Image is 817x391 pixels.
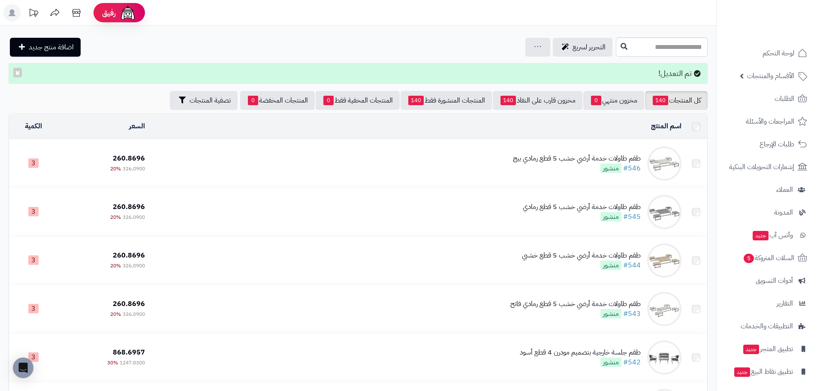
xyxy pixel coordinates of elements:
span: 1247.8300 [120,359,145,367]
span: 326.0900 [123,262,145,270]
span: 326.0900 [123,310,145,318]
a: المنتجات المخفضة0 [240,91,315,110]
span: الطلبات [775,93,794,105]
span: السلات المتروكة [743,252,794,264]
button: تصفية المنتجات [170,91,238,110]
span: منشور [600,261,621,270]
span: 30% [107,359,118,367]
a: السعر [129,121,145,131]
span: 0 [591,96,601,105]
a: #543 [623,309,641,319]
span: 3 [28,158,39,168]
span: 20% [110,310,121,318]
span: 20% [110,262,121,270]
a: وآتس آبجديد [722,225,812,246]
span: لوحة التحكم [763,47,794,59]
a: التطبيقات والخدمات [722,316,812,336]
span: تطبيق نقاط البيع [733,366,793,378]
span: 3 [28,304,39,313]
span: التطبيقات والخدمات [741,320,793,332]
a: مخزون قارب على النفاذ140 [493,91,582,110]
span: التحرير لسريع [573,42,606,52]
a: التقارير [722,293,812,314]
a: #546 [623,163,641,173]
span: أدوات التسويق [756,275,793,287]
div: تم التعديل! [9,63,708,84]
div: طقم طاولات خدمة أرضي خشب 5 قطع رمادي فاتح [510,299,641,309]
button: × [13,68,22,77]
a: العملاء [722,179,812,200]
span: منشور [600,164,621,173]
a: تطبيق المتجرجديد [722,339,812,359]
span: اضافة منتج جديد [29,42,74,52]
a: التحرير لسريع [553,38,612,57]
a: المنتجات المنشورة فقط140 [401,91,492,110]
span: المدونة [774,206,793,218]
a: الكمية [25,121,42,131]
a: #544 [623,260,641,270]
span: 140 [653,96,668,105]
span: 326.0900 [123,213,145,221]
img: طقم طاولات خدمة أرضي خشب 5 قطع رمادي فاتح [647,292,681,326]
span: منشور [600,358,621,367]
span: 20% [110,213,121,221]
span: جديد [753,231,769,240]
span: جديد [743,345,759,354]
span: رفيق [102,8,116,18]
span: 260.8696 [113,202,145,212]
span: 3 [28,352,39,362]
img: طقم طاولات خدمة أرضي خشب 5 قطع خشبي [647,243,681,278]
span: تطبيق المتجر [742,343,793,355]
img: logo-2.png [759,6,809,24]
span: 140 [500,96,516,105]
a: المنتجات المخفية فقط0 [316,91,400,110]
span: العملاء [776,184,793,196]
span: 868.6957 [113,347,145,358]
span: وآتس آب [752,229,793,241]
span: 20% [110,165,121,173]
div: طقم جلسة خارجية بتصميم مودرن 4 قطع أسود [520,348,641,358]
img: طقم جلسة خارجية بتصميم مودرن 4 قطع أسود [647,340,681,375]
img: طقم طاولات خدمة أرضي خشب 5 قطع رمادي [647,195,681,229]
span: تصفية المنتجات [190,95,231,106]
span: منشور [600,212,621,221]
a: السلات المتروكة5 [722,248,812,268]
span: 3 [28,255,39,265]
a: تطبيق نقاط البيعجديد [722,361,812,382]
span: المراجعات والأسئلة [746,115,794,127]
span: 260.8696 [113,153,145,164]
a: طلبات الإرجاع [722,134,812,155]
a: تحديثات المنصة [23,4,44,24]
span: طلبات الإرجاع [760,138,794,150]
span: 140 [408,96,424,105]
div: Open Intercom Messenger [13,358,33,378]
a: لوحة التحكم [722,43,812,64]
a: المدونة [722,202,812,223]
span: إشعارات التحويلات البنكية [729,161,794,173]
span: 0 [248,96,258,105]
a: مخزون منتهي0 [583,91,644,110]
span: جديد [734,367,750,377]
span: 260.8696 [113,250,145,261]
a: اسم المنتج [651,121,681,131]
img: طقم طاولات خدمة أرضي خشب 5 قطع رمادي بيج [647,146,681,181]
div: طقم طاولات خدمة أرضي خشب 5 قطع خشبي [522,251,641,261]
span: 260.8696 [113,299,145,309]
a: اضافة منتج جديد [10,38,81,57]
a: أدوات التسويق [722,270,812,291]
span: 326.0900 [123,165,145,173]
span: الأقسام والمنتجات [747,70,794,82]
span: التقارير [777,297,793,309]
img: ai-face.png [119,4,136,21]
div: طقم طاولات خدمة أرضي خشب 5 قطع رمادي [523,202,641,212]
span: 0 [323,96,334,105]
a: #545 [623,212,641,222]
span: 5 [743,253,754,264]
span: منشور [600,309,621,318]
span: 3 [28,207,39,216]
a: إشعارات التحويلات البنكية [722,157,812,177]
a: كل المنتجات140 [645,91,708,110]
div: طقم طاولات خدمة أرضي خشب 5 قطع رمادي بيج [513,154,641,164]
a: المراجعات والأسئلة [722,111,812,132]
a: #542 [623,357,641,367]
